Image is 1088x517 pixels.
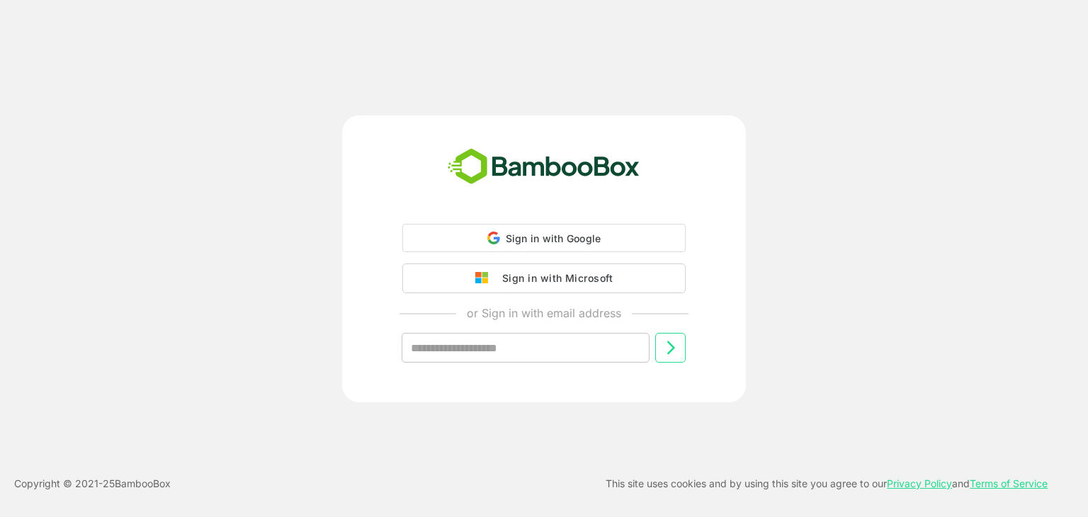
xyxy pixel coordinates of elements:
[495,269,613,288] div: Sign in with Microsoft
[606,475,1048,492] p: This site uses cookies and by using this site you agree to our and
[970,477,1048,489] a: Terms of Service
[467,305,621,322] p: or Sign in with email address
[506,232,601,244] span: Sign in with Google
[402,263,686,293] button: Sign in with Microsoft
[14,475,171,492] p: Copyright © 2021- 25 BambooBox
[402,224,686,252] div: Sign in with Google
[475,272,495,285] img: google
[887,477,952,489] a: Privacy Policy
[440,144,647,191] img: bamboobox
